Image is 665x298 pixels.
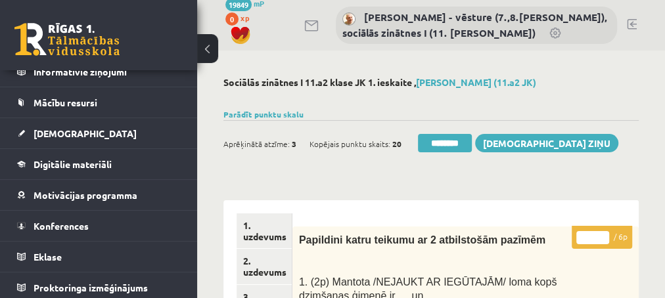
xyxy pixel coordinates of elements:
[292,134,296,154] span: 3
[17,87,181,117] a: Mācību resursi
[342,11,607,39] a: [PERSON_NAME] - vēsture (7.,8.[PERSON_NAME]), sociālās zinātnes I (11. [PERSON_NAME])
[237,213,292,249] a: 1. uzdevums
[241,12,249,23] span: xp
[572,226,632,249] p: / 6p
[392,134,401,154] span: 20
[223,77,639,88] h2: Sociālās zinātnes I 11.a2 klase JK 1. ieskaite ,
[17,180,181,210] a: Motivācijas programma
[310,134,390,154] span: Kopējais punktu skaits:
[17,149,181,179] a: Digitālie materiāli
[416,76,536,88] a: [PERSON_NAME] (11.a2 JK)
[299,234,545,245] span: Papildini katru teikumu ar 2 atbilstošām pazīmēm
[13,13,319,95] body: Editor, wiswyg-editor-user-answer-47433807976300
[17,211,181,241] a: Konferences
[34,158,112,170] span: Digitālie materiāli
[237,249,292,284] a: 2. uzdevums
[17,118,181,148] a: [DEMOGRAPHIC_DATA]
[223,109,304,119] a: Parādīt punktu skalu
[34,220,89,232] span: Konferences
[14,23,120,56] a: Rīgas 1. Tālmācības vidusskola
[34,251,62,263] span: Eklase
[17,56,181,87] a: Informatīvie ziņojumi
[34,96,97,108] span: Mācību resursi
[17,242,181,272] a: Eklase
[223,134,290,154] span: Aprēķinātā atzīme:
[475,134,618,152] a: [DEMOGRAPHIC_DATA] ziņu
[34,56,181,87] legend: Informatīvie ziņojumi
[34,189,137,201] span: Motivācijas programma
[13,13,317,27] body: Editor, wiswyg-editor-47433807786320-1760000986-489
[34,282,148,293] span: Proktoringa izmēģinājums
[342,12,355,26] img: Andris Garabidovičs - vēsture (7.,8.klase), sociālās zinātnes I (11. klase)
[225,12,256,23] a: 0 xp
[34,127,137,139] span: [DEMOGRAPHIC_DATA]
[225,12,239,26] span: 0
